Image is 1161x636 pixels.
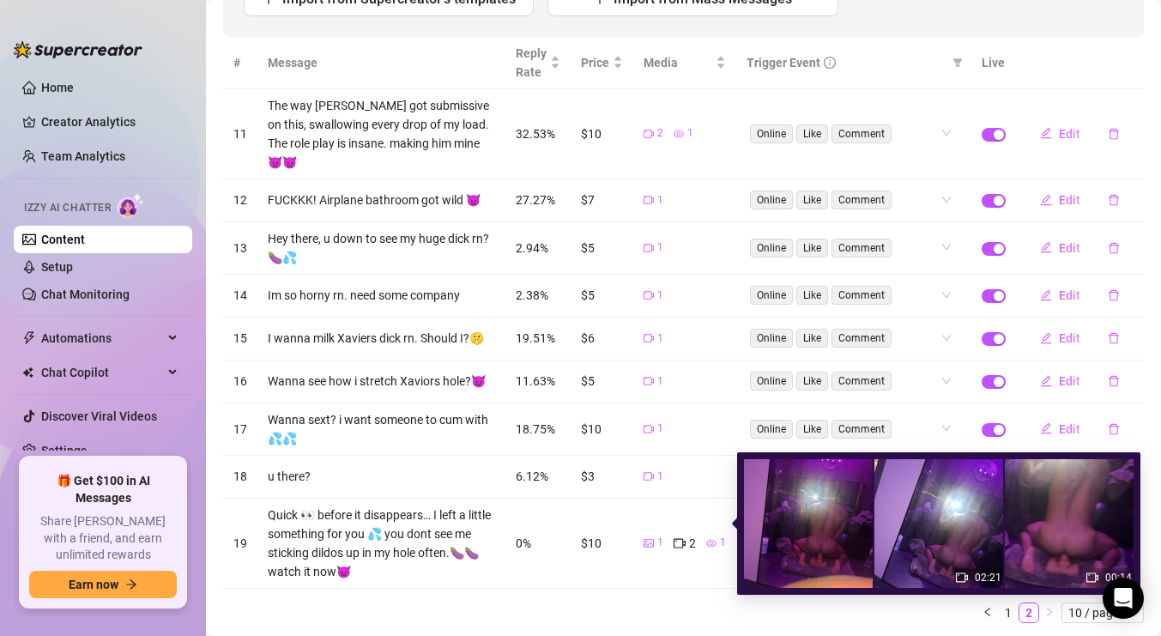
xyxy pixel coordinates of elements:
span: 00:14 [1105,572,1132,584]
span: 27.27% [516,193,555,207]
span: Like [796,286,828,305]
span: 1 [657,421,663,437]
span: Comment [831,329,892,348]
span: video-camera [1086,572,1098,584]
span: Edit [1059,288,1080,302]
span: Online [750,286,793,305]
span: Online [750,420,793,439]
span: 2.94% [516,241,548,255]
button: delete [1094,120,1134,148]
span: filter [949,50,966,76]
td: $5 [571,360,633,403]
li: Previous Page [977,603,998,623]
span: Edit [1059,127,1080,141]
td: $10 [571,89,633,179]
td: 14 [223,275,257,318]
img: logo-BBDzfeDw.svg [14,41,142,58]
button: delete [1094,186,1134,214]
span: delete [1108,242,1120,254]
td: I wanna milk Xaviers dick rn. Should I?🤫 [257,318,505,360]
button: delete [1094,234,1134,262]
li: 2 [1019,603,1039,623]
span: arrow-right [125,578,137,591]
td: 12 [223,179,257,222]
span: delete [1108,423,1120,435]
span: Trigger Event [747,53,820,72]
span: delete [1108,194,1120,206]
span: Edit [1059,241,1080,255]
span: thunderbolt [22,331,36,345]
span: Price [581,53,609,72]
span: 19.51% [516,331,555,345]
span: 2 [657,125,663,142]
span: 1 [657,535,663,551]
span: Like [796,372,828,391]
span: 02:21 [975,572,1001,584]
th: Message [257,37,505,89]
button: Earn nowarrow-right [29,571,177,598]
img: AI Chatter [118,193,144,218]
span: Like [796,124,828,143]
span: delete [1108,332,1120,344]
a: Content [41,233,85,246]
th: Reply Rate [505,37,571,89]
td: 11 [223,89,257,179]
button: Edit [1026,367,1094,395]
span: 1 [657,373,663,390]
span: Edit [1059,193,1080,207]
div: Open Intercom Messenger [1103,578,1144,619]
span: 1 [657,192,663,209]
span: Like [796,191,828,209]
span: 32.53% [516,127,555,141]
span: Share [PERSON_NAME] with a friend, and earn unlimited rewards [29,513,177,564]
span: right [1044,607,1055,617]
span: 11.63% [516,374,555,388]
span: Earn now [69,578,118,591]
button: Edit [1026,234,1094,262]
img: media [874,459,1003,588]
span: picture [644,538,654,548]
td: 15 [223,318,257,360]
span: edit [1040,127,1052,139]
span: Edit [1059,422,1080,436]
td: $7 [571,179,633,222]
a: 2 [1019,603,1038,622]
td: 17 [223,403,257,456]
span: video-camera [956,572,968,584]
button: Edit [1026,186,1094,214]
span: 🎁 Get $100 in AI Messages [29,473,177,506]
span: video-camera [674,537,686,549]
span: Comment [831,372,892,391]
th: Price [571,37,633,89]
button: Edit [1026,120,1094,148]
span: video-camera [644,376,654,386]
span: 6.12% [516,469,548,483]
td: $10 [571,403,633,456]
a: Settings [41,444,87,457]
img: media [744,459,873,588]
span: edit [1040,332,1052,344]
span: eye [674,129,684,139]
td: Im so horny rn. need some company [257,275,505,318]
span: Comment [831,239,892,257]
span: Comment [831,286,892,305]
td: 19 [223,499,257,589]
span: Online [750,191,793,209]
span: edit [1040,194,1052,206]
td: Wanna sext? i want someone to cum with💦💦 [257,403,505,456]
span: Automations [41,324,163,352]
span: delete [1108,289,1120,301]
a: Creator Analytics [41,108,178,136]
span: video-camera [644,243,654,253]
span: 1 [657,330,663,347]
a: Discover Viral Videos [41,409,157,423]
span: edit [1040,289,1052,301]
td: 16 [223,360,257,403]
img: media [1005,459,1134,588]
span: Edit [1059,374,1080,388]
span: filter [952,58,963,68]
button: Edit [1026,415,1094,443]
span: delete [1108,128,1120,140]
button: delete [1094,415,1134,443]
li: Next Page [1039,603,1060,623]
